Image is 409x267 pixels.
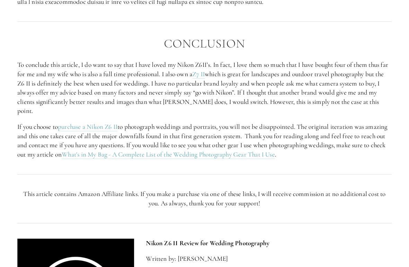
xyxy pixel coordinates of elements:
[146,254,392,264] p: Written by: [PERSON_NAME]
[17,189,392,208] p: This article contains Amazon Affiliate links. If you make a purchase via one of these links, I wi...
[192,70,205,79] a: Z7 II
[17,122,392,159] p: If you choose to to photograph weddings and portraits, you will not be disappointed. The original...
[17,60,392,116] p: To conclude this article, I do want to say that I have loved my Nikon Z6II’s. In fact, I love the...
[146,239,269,247] strong: Nikon Z6 II Review for Wedding Photography
[62,150,275,159] a: What's in My Bag - A Complete List of the Wedding Photography Gear That I Use
[58,123,118,131] a: purchase a Nikon Z6 II
[17,37,392,51] h2: Conclusion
